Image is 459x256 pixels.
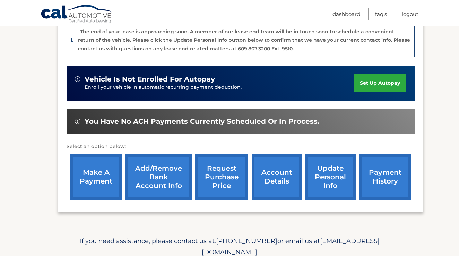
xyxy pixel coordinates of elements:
a: Add/Remove bank account info [125,154,192,200]
img: alert-white.svg [75,76,80,82]
p: Enroll your vehicle in automatic recurring payment deduction. [85,84,354,91]
a: Logout [402,8,418,20]
a: FAQ's [375,8,387,20]
img: alert-white.svg [75,119,80,124]
p: The end of your lease is approaching soon. A member of our lease end team will be in touch soon t... [78,28,410,52]
span: vehicle is not enrolled for autopay [85,75,215,84]
span: [PHONE_NUMBER] [216,237,277,245]
a: set up autopay [354,74,406,92]
a: payment history [359,154,411,200]
span: You have no ACH payments currently scheduled or in process. [85,117,319,126]
a: make a payment [70,154,122,200]
a: update personal info [305,154,356,200]
a: Cal Automotive [41,5,113,25]
p: Select an option below: [67,143,415,151]
a: account details [252,154,302,200]
a: Dashboard [332,8,360,20]
a: request purchase price [195,154,248,200]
